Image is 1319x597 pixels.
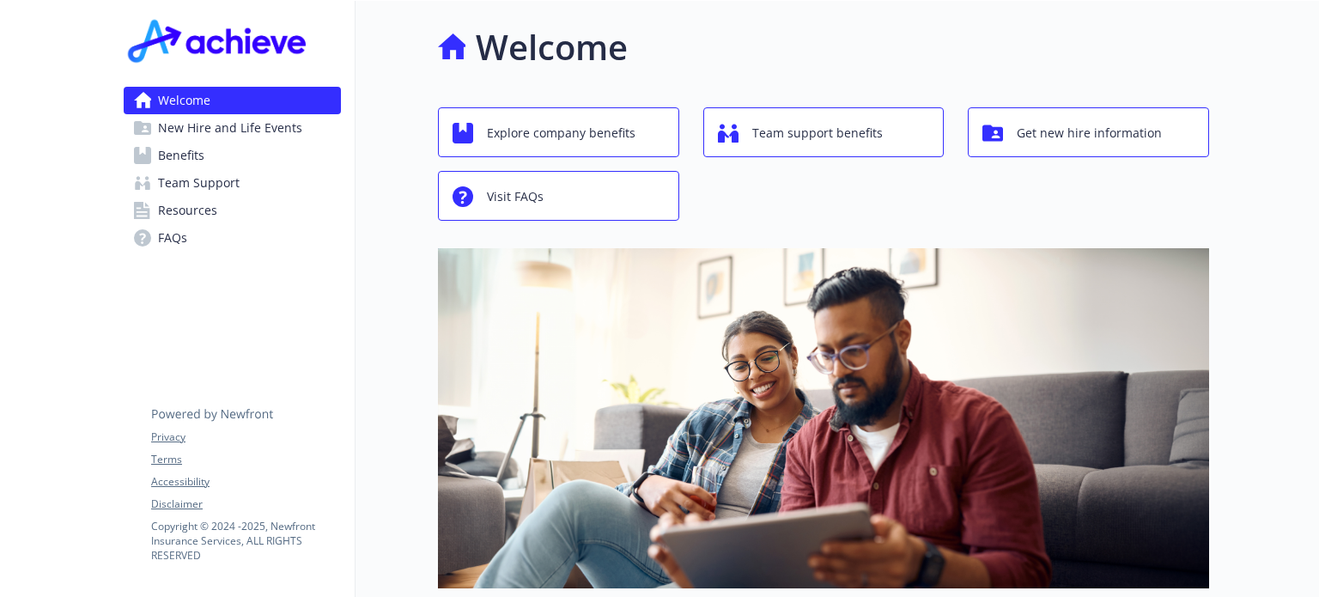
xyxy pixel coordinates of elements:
a: New Hire and Life Events [124,114,341,142]
span: Get new hire information [1017,117,1162,149]
a: Privacy [151,429,340,445]
span: Team support benefits [752,117,883,149]
a: Benefits [124,142,341,169]
button: Get new hire information [968,107,1209,157]
button: Team support benefits [703,107,945,157]
span: FAQs [158,224,187,252]
a: Resources [124,197,341,224]
p: Copyright © 2024 - 2025 , Newfront Insurance Services, ALL RIGHTS RESERVED [151,519,340,563]
a: FAQs [124,224,341,252]
span: New Hire and Life Events [158,114,302,142]
a: Disclaimer [151,496,340,512]
a: Team Support [124,169,341,197]
button: Visit FAQs [438,171,679,221]
span: Visit FAQs [487,180,544,213]
img: overview page banner [438,248,1209,588]
span: Welcome [158,87,210,114]
a: Terms [151,452,340,467]
button: Explore company benefits [438,107,679,157]
a: Welcome [124,87,341,114]
span: Team Support [158,169,240,197]
a: Accessibility [151,474,340,490]
span: Resources [158,197,217,224]
span: Explore company benefits [487,117,635,149]
h1: Welcome [476,21,628,73]
span: Benefits [158,142,204,169]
